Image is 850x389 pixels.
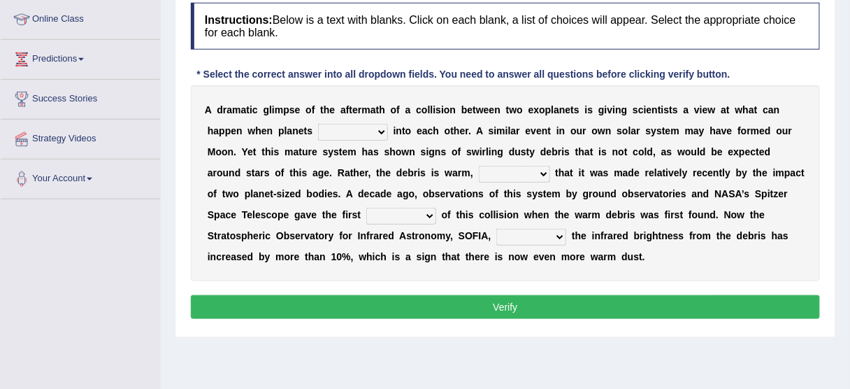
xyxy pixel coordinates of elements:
[468,125,471,136] b: .
[760,125,765,136] b: e
[283,104,289,115] b: p
[554,104,559,115] b: a
[664,104,670,115] b: s
[362,146,368,157] b: h
[225,125,231,136] b: p
[1,80,160,115] a: Success Stories
[751,146,756,157] b: c
[662,125,665,136] b: t
[494,125,497,136] b: i
[1,160,160,194] a: Your Account
[694,104,700,115] b: v
[396,125,403,136] b: n
[559,104,566,115] b: n
[252,167,255,178] b: t
[1,40,160,75] a: Predictions
[489,104,495,115] b: e
[428,125,433,136] b: c
[405,125,412,136] b: o
[566,104,571,115] b: e
[433,104,436,115] b: i
[205,104,212,115] b: A
[728,146,734,157] b: e
[756,146,760,157] b: t
[647,104,652,115] b: e
[293,167,299,178] b: h
[329,167,332,178] b: .
[281,167,284,178] b: f
[265,146,271,157] b: h
[745,146,751,157] b: e
[223,104,226,115] b: r
[191,67,736,82] div: * Select the correct answer into all dropdown fields. You need to answer all questions before cli...
[700,104,703,115] b: i
[579,146,585,157] b: h
[410,146,416,157] b: n
[241,104,247,115] b: a
[346,104,350,115] b: f
[530,146,535,157] b: y
[697,146,700,157] b: l
[638,104,644,115] b: c
[312,104,315,115] b: f
[252,104,258,115] b: c
[644,146,647,157] b: l
[526,146,530,157] b: t
[269,104,272,115] b: l
[466,146,472,157] b: s
[405,104,411,115] b: a
[486,146,489,157] b: l
[628,125,631,136] b: l
[275,167,281,178] b: o
[390,146,396,157] b: h
[246,104,250,115] b: t
[491,146,498,157] b: n
[433,125,440,136] b: h
[517,104,523,115] b: o
[511,125,517,136] b: a
[601,146,607,157] b: s
[489,125,494,136] b: s
[734,146,740,157] b: x
[590,146,593,157] b: t
[284,146,293,157] b: m
[774,104,780,115] b: n
[599,146,602,157] b: i
[451,125,454,136] b: t
[222,146,228,157] b: o
[295,104,301,115] b: e
[588,104,593,115] b: s
[788,125,792,136] b: r
[466,125,469,136] b: r
[284,125,287,136] b: l
[298,146,302,157] b: t
[613,104,616,115] b: i
[737,125,741,136] b: f
[384,146,390,157] b: s
[562,146,565,157] b: i
[380,167,386,178] b: h
[476,104,484,115] b: w
[476,125,483,136] b: A
[751,125,759,136] b: m
[235,167,241,178] b: d
[661,104,664,115] b: i
[637,125,640,136] b: r
[302,146,308,157] b: u
[765,146,771,157] b: d
[534,104,540,115] b: x
[246,167,252,178] b: s
[247,146,253,157] b: e
[461,104,468,115] b: b
[661,146,667,157] b: a
[289,167,293,178] b: t
[782,125,788,136] b: u
[754,104,758,115] b: t
[548,125,552,136] b: t
[556,125,559,136] b: i
[652,104,658,115] b: n
[445,125,451,136] b: o
[460,125,466,136] b: e
[396,146,402,157] b: o
[1,120,160,155] a: Strategy Videos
